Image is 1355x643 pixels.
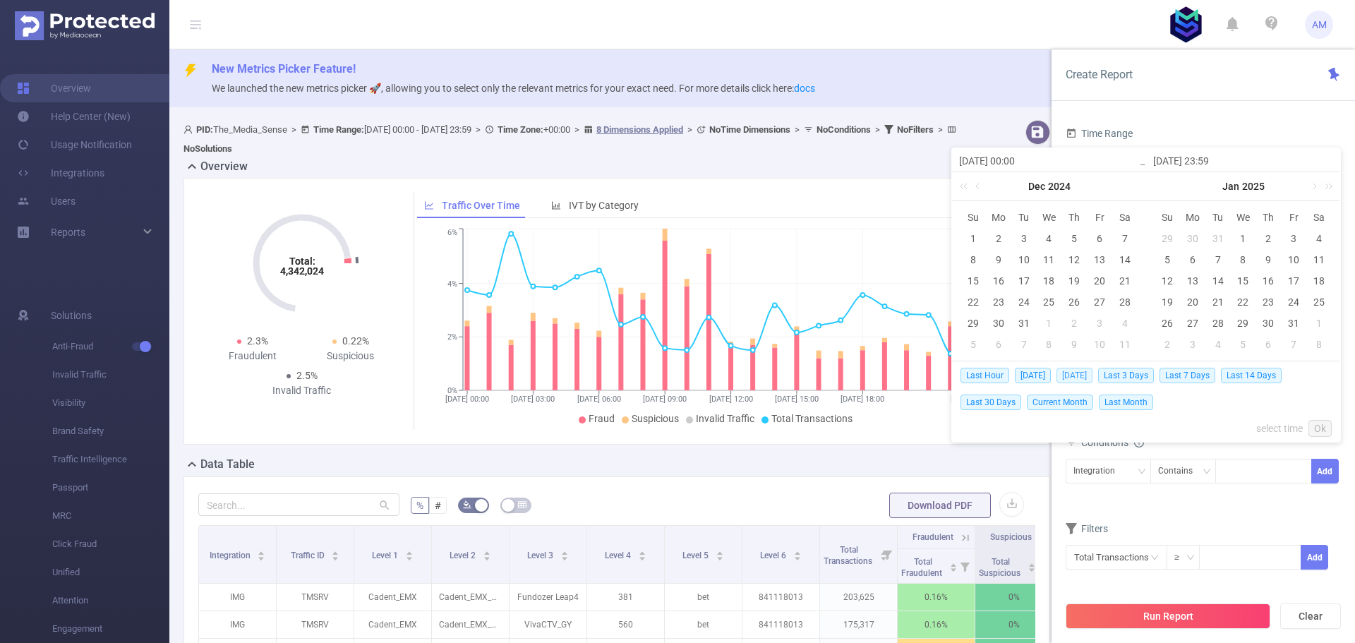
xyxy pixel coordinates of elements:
a: Next year (Control + right) [1317,172,1335,200]
span: 2.3% [247,335,268,347]
div: 8 [1234,251,1251,268]
div: 30 [1260,315,1277,332]
td: December 31, 2024 [1205,228,1231,249]
td: February 7, 2025 [1281,334,1306,355]
td: January 23, 2025 [1255,292,1281,313]
td: December 28, 2024 [1112,292,1138,313]
td: January 2, 2025 [1061,313,1087,334]
span: Last 30 Days [960,395,1021,410]
button: Run Report [1066,603,1270,629]
div: 1 [1040,315,1057,332]
div: 25 [1311,294,1327,311]
a: Help Center (New) [17,102,131,131]
td: December 30, 2024 [1180,228,1205,249]
td: January 6, 2025 [1180,249,1205,270]
td: January 29, 2025 [1231,313,1256,334]
span: Create Report [1066,68,1133,81]
span: Fr [1087,211,1112,224]
td: January 20, 2025 [1180,292,1205,313]
div: Fraudulent [204,349,302,363]
td: December 18, 2024 [1037,270,1062,292]
span: We launched the new metrics picker 🚀, allowing you to select only the relevant metrics for your e... [212,83,815,94]
td: January 10, 2025 [1281,249,1306,270]
div: 4 [1311,230,1327,247]
th: Sun [960,207,986,228]
tspan: 6% [447,229,457,238]
div: 3 [1091,315,1108,332]
i: icon: user [183,125,196,134]
th: Mon [1180,207,1205,228]
span: AM [1312,11,1327,39]
td: January 14, 2025 [1205,270,1231,292]
td: December 24, 2024 [1011,292,1037,313]
td: January 27, 2025 [1180,313,1205,334]
td: February 6, 2025 [1255,334,1281,355]
span: Mo [1180,211,1205,224]
span: Traffic Intelligence [52,445,169,474]
span: Last 14 Days [1221,368,1282,383]
span: Current Month [1027,395,1093,410]
a: Dec [1027,172,1047,200]
td: December 19, 2024 [1061,270,1087,292]
th: Sun [1155,207,1180,228]
div: 6 [1260,336,1277,353]
span: Last Hour [960,368,1009,383]
div: 11 [1116,336,1133,353]
td: December 20, 2024 [1087,270,1112,292]
td: January 19, 2025 [1155,292,1180,313]
div: 3 [1016,230,1032,247]
tspan: [DATE] 03:00 [511,395,555,404]
div: 28 [1116,294,1133,311]
span: Unified [52,558,169,587]
div: 30 [1184,230,1201,247]
td: January 13, 2025 [1180,270,1205,292]
td: January 21, 2025 [1205,292,1231,313]
a: Last year (Control + left) [957,172,975,200]
td: January 1, 2025 [1037,313,1062,334]
div: 4 [1040,230,1057,247]
span: Attention [52,587,169,615]
tspan: 2% [447,332,457,342]
i: icon: down [1203,467,1211,477]
div: 12 [1066,251,1083,268]
td: January 5, 2025 [1155,249,1180,270]
span: MRC [52,502,169,530]
div: 9 [1066,336,1083,353]
div: 2 [990,230,1007,247]
th: Thu [1255,207,1281,228]
button: Add [1301,545,1328,570]
h2: Overview [200,158,248,175]
b: Time Range: [313,124,364,135]
i: icon: table [518,500,526,509]
div: 7 [1116,230,1133,247]
td: January 30, 2025 [1255,313,1281,334]
div: 20 [1091,272,1108,289]
span: Last 7 Days [1160,368,1215,383]
span: Fr [1281,211,1306,224]
span: Tu [1011,211,1037,224]
div: 9 [990,251,1007,268]
td: January 9, 2025 [1061,334,1087,355]
td: December 29, 2024 [1155,228,1180,249]
td: December 7, 2024 [1112,228,1138,249]
div: 22 [965,294,982,311]
b: No Conditions [817,124,871,135]
div: 14 [1116,251,1133,268]
td: January 6, 2025 [986,334,1011,355]
td: January 28, 2025 [1205,313,1231,334]
div: 21 [1210,294,1227,311]
span: The_Media_Sense [DATE] 00:00 - [DATE] 23:59 +00:00 [183,124,960,154]
td: January 3, 2025 [1087,313,1112,334]
tspan: 0% [447,386,457,395]
span: Click Fraud [52,530,169,558]
div: 12 [1159,272,1176,289]
div: 5 [1066,230,1083,247]
td: January 15, 2025 [1231,270,1256,292]
span: Reports [51,227,85,238]
td: January 16, 2025 [1255,270,1281,292]
span: Invalid Traffic [52,361,169,389]
span: We [1037,211,1062,224]
span: New Metrics Picker Feature! [212,62,356,76]
div: 6 [1184,251,1201,268]
div: 7 [1285,336,1302,353]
